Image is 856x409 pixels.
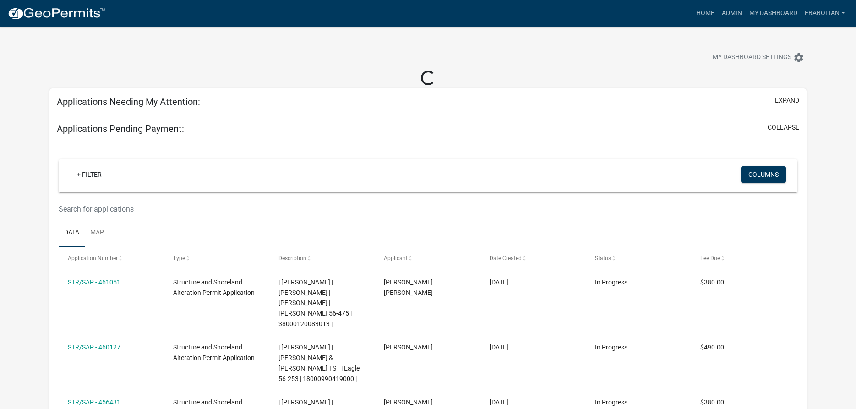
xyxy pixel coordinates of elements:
[718,5,746,22] a: Admin
[384,398,433,406] span: Amie Welch
[595,398,627,406] span: In Progress
[746,5,801,22] a: My Dashboard
[700,255,720,262] span: Fee Due
[801,5,849,22] a: ebabolian
[692,247,797,269] datatable-header-cell: Fee Due
[57,96,200,107] h5: Applications Needing My Attention:
[278,255,306,262] span: Description
[68,278,120,286] a: STR/SAP - 461051
[384,344,433,351] span: Daniel Ness
[692,5,718,22] a: Home
[278,344,360,382] span: | Elizabeth Plaster | DANIEL W & ANDREA M NESS TST | Eagle 56-253 | 18000990419000 |
[70,166,109,183] a: + Filter
[793,52,804,63] i: settings
[384,255,408,262] span: Applicant
[490,278,508,286] span: 08/08/2025
[59,247,164,269] datatable-header-cell: Application Number
[173,255,185,262] span: Type
[586,247,692,269] datatable-header-cell: Status
[278,278,352,327] span: | Elizabeth Plaster | DALE D NELSON | MARILYN S NELSON | Pickerel 56-475 | 38000120083013 |
[705,49,812,66] button: My Dashboard Settingssettings
[700,278,724,286] span: $380.00
[173,278,255,296] span: Structure and Shoreland Alteration Permit Application
[713,52,791,63] span: My Dashboard Settings
[481,247,586,269] datatable-header-cell: Date Created
[59,200,671,218] input: Search for applications
[490,398,508,406] span: 07/29/2025
[775,96,799,105] button: expand
[68,344,120,351] a: STR/SAP - 460127
[68,398,120,406] a: STR/SAP - 456431
[595,255,611,262] span: Status
[375,247,480,269] datatable-header-cell: Applicant
[595,278,627,286] span: In Progress
[85,218,109,248] a: Map
[700,398,724,406] span: $380.00
[595,344,627,351] span: In Progress
[384,278,433,296] span: dale douglas nelson
[164,247,270,269] datatable-header-cell: Type
[57,123,184,134] h5: Applications Pending Payment:
[741,166,786,183] button: Columns
[270,247,375,269] datatable-header-cell: Description
[490,344,508,351] span: 08/06/2025
[68,255,118,262] span: Application Number
[173,344,255,361] span: Structure and Shoreland Alteration Permit Application
[700,344,724,351] span: $490.00
[490,255,522,262] span: Date Created
[59,218,85,248] a: Data
[768,123,799,132] button: collapse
